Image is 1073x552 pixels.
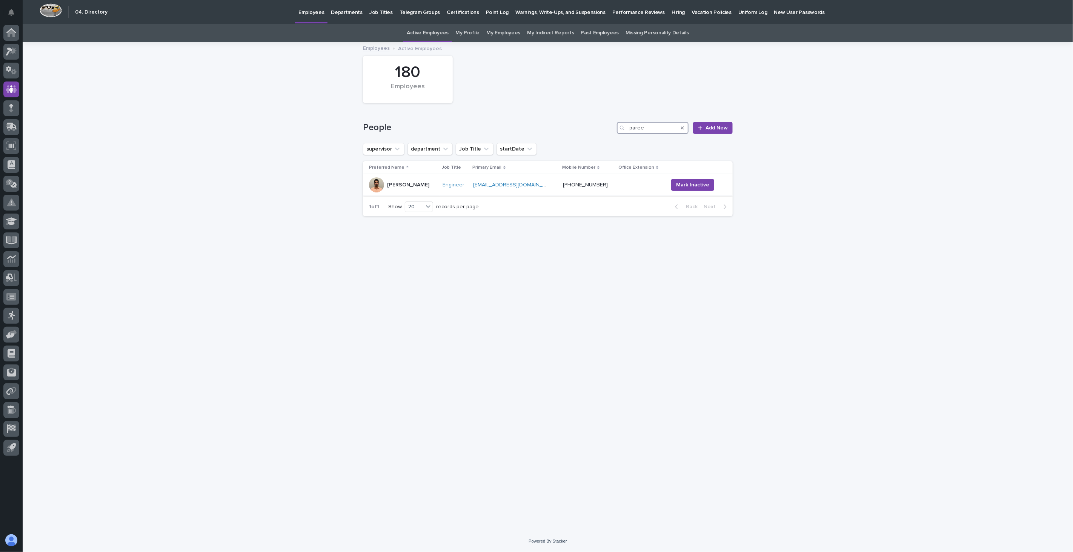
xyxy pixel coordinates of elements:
[3,5,19,20] button: Notifications
[581,24,619,42] a: Past Employees
[704,204,720,209] span: Next
[563,182,608,188] a: [PHONE_NUMBER]
[369,163,404,172] p: Preferred Name
[618,163,654,172] p: Office Extension
[387,182,429,188] p: [PERSON_NAME]
[472,163,501,172] p: Primary Email
[693,122,733,134] a: Add New
[455,24,480,42] a: My Profile
[3,532,19,548] button: users-avatar
[376,83,440,98] div: Employees
[363,174,733,196] tr: [PERSON_NAME]Engineer [EMAIL_ADDRESS][DOMAIN_NAME] [PHONE_NUMBER]-- Mark Inactive
[562,163,595,172] p: Mobile Number
[376,63,440,82] div: 180
[407,143,453,155] button: department
[363,122,614,133] h1: People
[669,203,701,210] button: Back
[443,182,464,188] a: Engineer
[706,125,728,131] span: Add New
[363,198,385,216] p: 1 of 1
[436,204,479,210] p: records per page
[405,203,423,211] div: 20
[9,9,19,21] div: Notifications
[681,204,698,209] span: Back
[456,143,493,155] button: Job Title
[619,180,622,188] p: -
[442,163,461,172] p: Job Title
[407,24,449,42] a: Active Employees
[617,122,689,134] input: Search
[388,204,402,210] p: Show
[75,9,108,15] h2: 04. Directory
[671,179,714,191] button: Mark Inactive
[398,44,442,52] p: Active Employees
[497,143,537,155] button: startDate
[473,182,558,188] a: [EMAIL_ADDRESS][DOMAIN_NAME]
[676,181,709,189] span: Mark Inactive
[527,24,574,42] a: My Indirect Reports
[363,143,404,155] button: supervisor
[626,24,689,42] a: Missing Personality Details
[701,203,733,210] button: Next
[529,539,567,543] a: Powered By Stacker
[363,43,390,52] a: Employees
[486,24,520,42] a: My Employees
[40,3,62,17] img: Workspace Logo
